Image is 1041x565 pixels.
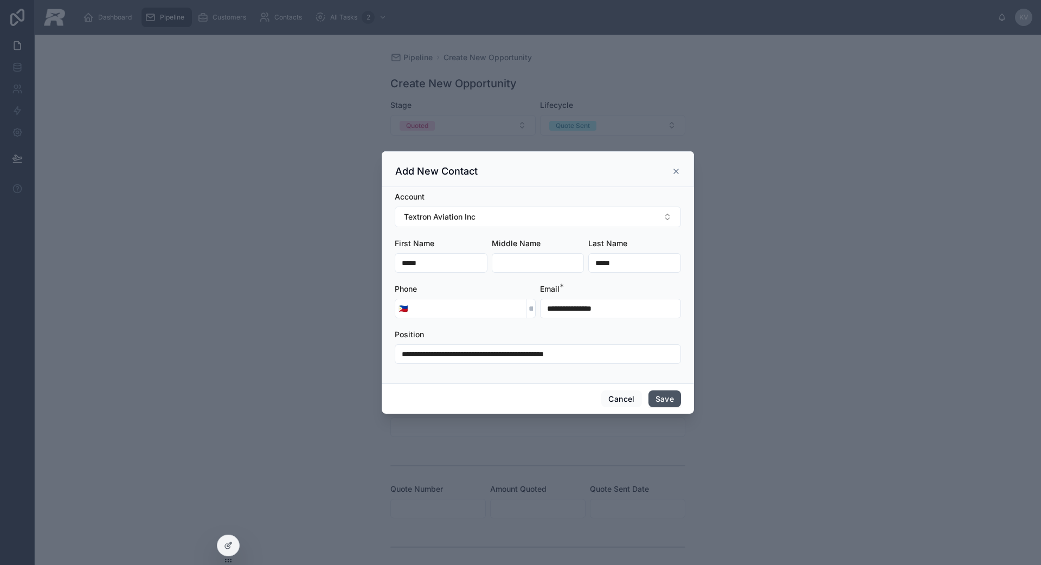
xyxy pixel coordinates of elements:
[395,192,425,201] span: Account
[395,330,424,339] span: Position
[395,284,417,293] span: Phone
[395,239,434,248] span: First Name
[588,239,627,248] span: Last Name
[395,165,478,178] h3: Add New Contact
[492,239,541,248] span: Middle Name
[601,390,641,408] button: Cancel
[395,299,411,318] button: Select Button
[404,211,475,222] span: Textron Aviation Inc
[540,284,560,293] span: Email
[648,390,681,408] button: Save
[399,303,408,314] span: 🇵🇭
[395,207,681,227] button: Select Button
